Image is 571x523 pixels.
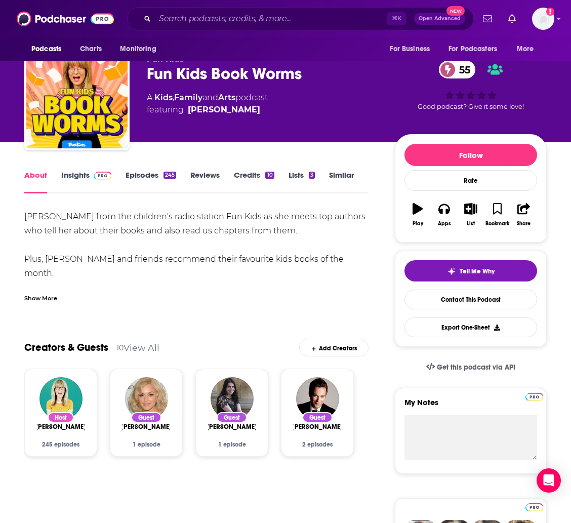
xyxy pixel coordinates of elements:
[460,267,495,275] span: Tell Me Why
[329,170,354,193] a: Similar
[131,412,161,423] div: Guest
[202,93,218,102] span: and
[265,172,274,179] div: 10
[537,468,561,493] div: Open Intercom Messenger
[80,42,102,56] span: Charts
[431,196,457,233] button: Apps
[155,11,387,27] input: Search podcasts, credits, & more...
[439,61,475,78] a: 55
[302,412,333,423] div: Guest
[438,221,451,227] div: Apps
[292,423,343,431] a: Julian Clary
[525,502,543,511] a: Pro website
[113,39,169,59] button: open menu
[404,317,537,337] button: Export One-Sheet
[546,8,554,16] svg: Add a profile image
[31,42,61,56] span: Podcasts
[211,377,254,420] img: Janina Ramirez
[449,61,475,78] span: 55
[404,170,537,191] div: Rate
[289,170,315,193] a: Lists3
[35,423,86,431] a: Bex Lindsay
[234,170,274,193] a: Credits10
[532,8,554,30] span: Logged in as sarahhallprinc
[532,8,554,30] img: User Profile
[395,54,547,117] div: 55Good podcast? Give it some love!
[525,391,543,401] a: Pro website
[154,93,173,102] a: Kids
[404,397,537,415] label: My Notes
[442,39,512,59] button: open menu
[296,377,339,420] img: Julian Clary
[35,423,86,431] span: [PERSON_NAME]
[525,503,543,511] img: Podchaser Pro
[383,39,442,59] button: open menu
[447,267,456,275] img: tell me why sparkle
[121,423,172,431] span: [PERSON_NAME]
[173,93,174,102] span: ,
[123,441,170,448] div: 1 episode
[207,423,257,431] span: [PERSON_NAME]
[207,423,257,431] a: Janina Ramirez
[390,42,430,56] span: For Business
[147,104,268,116] span: featuring
[48,412,74,423] div: Host
[448,42,497,56] span: For Podcasters
[121,423,172,431] a: Fearne Cotton
[24,210,369,380] div: [PERSON_NAME] from the children's radio station Fun Kids as she meets top authors who tell her ab...
[484,196,510,233] button: Bookmark
[413,221,423,227] div: Play
[120,42,156,56] span: Monitoring
[485,221,509,227] div: Bookmark
[208,441,256,448] div: 1 episode
[309,172,315,179] div: 3
[467,221,475,227] div: List
[24,341,108,354] a: Creators & Guests
[218,93,235,102] a: Arts
[94,172,111,180] img: Podchaser Pro
[479,10,496,27] a: Show notifications dropdown
[510,39,547,59] button: open menu
[116,343,124,352] div: 10
[164,172,176,179] div: 245
[188,104,260,116] a: Bex Lindsay
[127,7,474,30] div: Search podcasts, credits, & more...
[24,39,74,59] button: open menu
[217,412,247,423] div: Guest
[125,377,168,420] img: Fearne Cotton
[190,170,220,193] a: Reviews
[404,260,537,281] button: tell me why sparkleTell Me Why
[511,196,537,233] button: Share
[147,92,268,116] div: A podcast
[17,9,114,28] img: Podchaser - Follow, Share and Rate Podcasts
[387,12,406,25] span: ⌘ K
[437,363,515,372] span: Get this podcast via API
[418,355,523,380] a: Get this podcast via API
[458,196,484,233] button: List
[404,290,537,309] a: Contact This Podcast
[418,103,524,110] span: Good podcast? Give it some love!
[126,170,176,193] a: Episodes245
[299,339,369,356] div: Add Creators
[414,13,465,25] button: Open AdvancedNew
[24,170,47,193] a: About
[73,39,108,59] a: Charts
[504,10,520,27] a: Show notifications dropdown
[517,221,531,227] div: Share
[124,342,159,353] a: View All
[37,441,85,448] div: 245 episodes
[26,47,128,148] img: Fun Kids Book Worms
[39,377,83,420] img: Bex Lindsay
[61,170,111,193] a: InsightsPodchaser Pro
[174,93,202,102] a: Family
[404,144,537,166] button: Follow
[292,423,343,431] span: [PERSON_NAME]
[294,441,341,448] div: 2 episodes
[404,196,431,233] button: Play
[517,42,534,56] span: More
